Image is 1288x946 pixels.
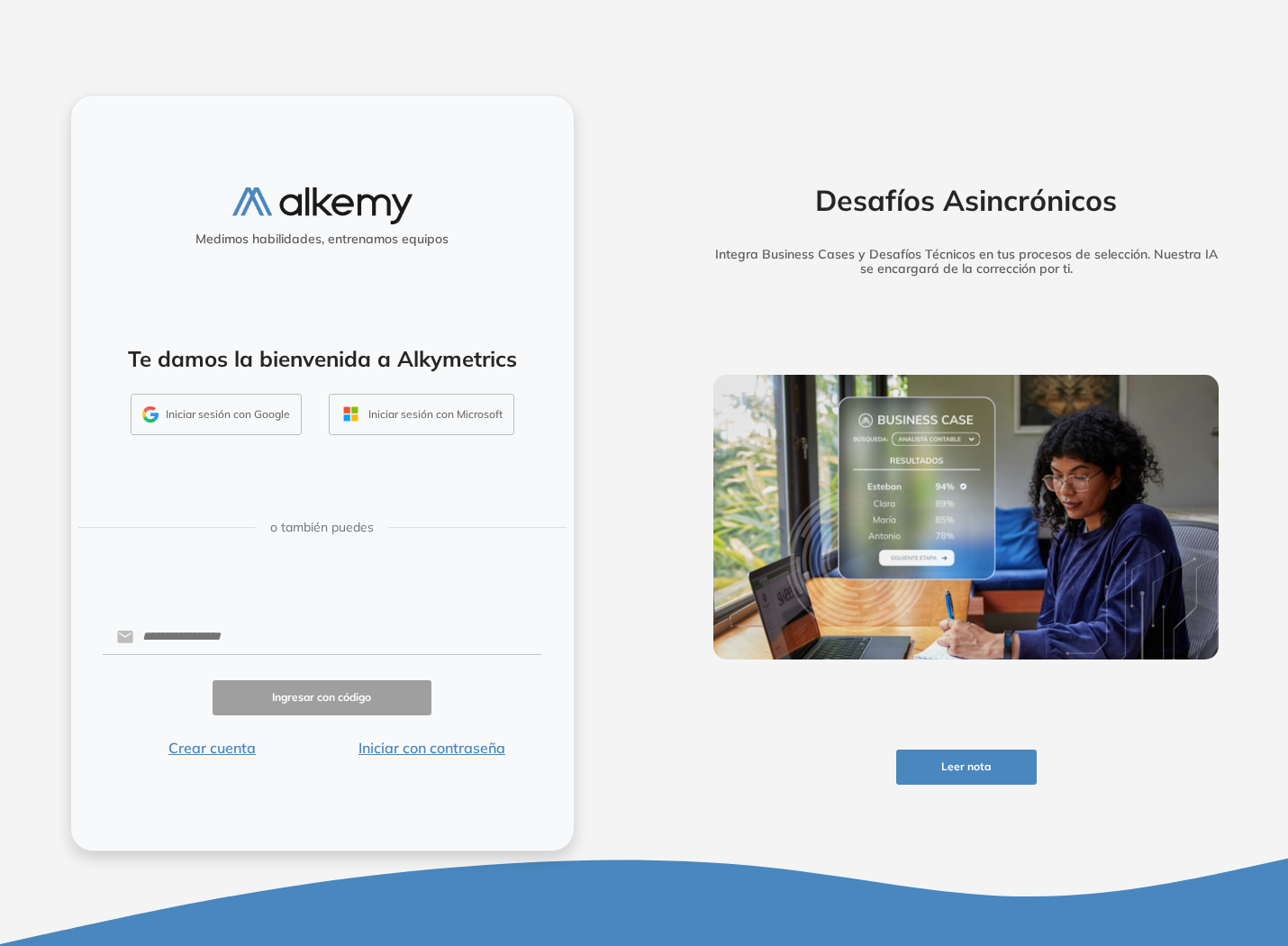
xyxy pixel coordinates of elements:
[685,247,1247,277] h5: Integra Business Cases y Desafíos Técnicos en tus procesos de selección. Nuestra IA se encargará ...
[966,739,1288,946] iframe: Chat Widget
[142,406,159,423] img: GMAIL_ICON
[131,394,302,435] button: Iniciar sesión con Google
[78,232,567,247] h5: Medimos habilidades, entrenamos equipos
[232,187,413,224] img: logo-alkemy
[685,183,1247,217] h2: Desafíos Asincrónicos
[329,394,514,435] button: Iniciar sesión con Microsoft
[966,739,1288,946] div: Widget de chat
[322,737,541,759] button: Iniciar con contraseña
[896,750,1037,785] button: Leer nota
[213,680,432,715] button: Ingresar con código
[270,518,374,537] span: o también puedes
[713,375,1220,659] img: img-more-info
[103,737,322,759] button: Crear cuenta
[95,346,550,372] h4: Te damos la bienvenida a Alkymetrics
[340,404,361,424] img: OUTLOOK_ICON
